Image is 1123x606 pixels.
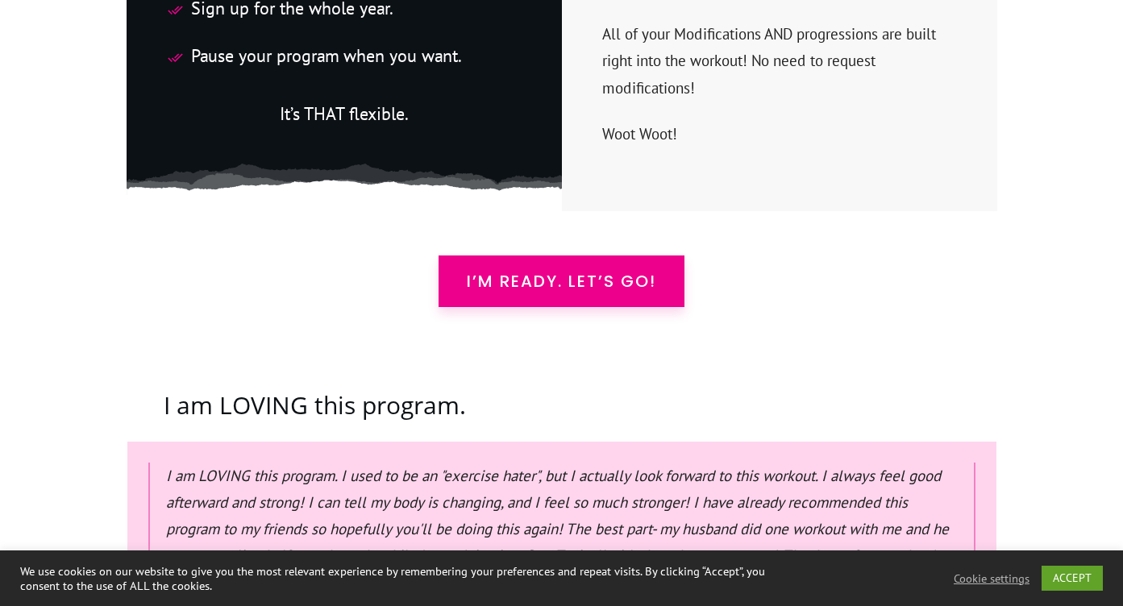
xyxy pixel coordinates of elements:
p: All of your Modifications AND progressions are built right into the workout! No need to request m... [602,21,957,121]
a: Cookie settings [954,571,1029,586]
p: It’s THAT flexible. [160,98,529,130]
div: We use cookies on our website to give you the most relevant experience by remembering your prefer... [20,564,778,593]
h4: I am LOVING this program. [127,388,996,442]
a: ACCEPT [1042,566,1103,591]
p: Woot Woot! [602,121,957,167]
span: Pause your program when you want. [191,42,462,70]
span: I am LOVING this program. I used to be an "exercise hater", but I actually look forward to this w... [166,466,949,592]
a: I’m READY. Let’s Go! [439,255,684,307]
span: I’m READY. Let’s Go! [467,272,656,291]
